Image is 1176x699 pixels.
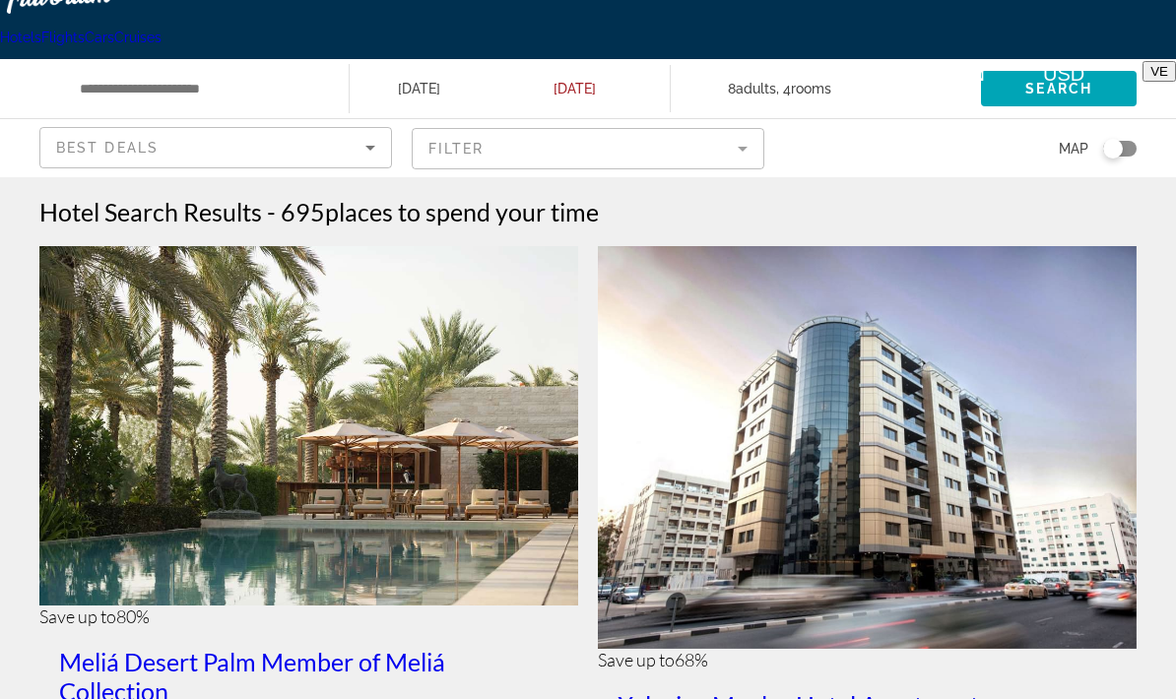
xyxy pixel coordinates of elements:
button: Search [981,71,1137,106]
span: Save up to [39,605,116,627]
img: Hotel image [39,246,578,605]
a: Cruises [114,30,162,45]
button: Change language [957,51,1013,91]
span: Map [1059,135,1088,162]
div: 68% [598,649,1137,670]
span: Save up to [598,649,675,670]
button: Filter [412,127,764,170]
mat-select: Sort by [56,136,375,159]
button: User Menu [1143,61,1176,82]
span: - [267,197,276,226]
a: Cars [85,30,114,45]
button: Toggle map [1088,140,1137,158]
a: Flights [41,30,85,45]
button: Change currency [1043,51,1113,91]
span: USD [1043,63,1084,85]
span: Best Deals [56,140,159,156]
img: Hotel image [598,246,1137,649]
div: 80% [39,605,578,627]
button: Check-in date: Sep 22, 2025 Check-out date: Sep 26, 2025 [350,59,670,118]
h2: 695 [281,197,599,226]
span: en [957,63,985,85]
span: VE [1150,64,1168,79]
span: places to spend your time [325,197,599,226]
h1: Hotel Search Results [39,197,262,226]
